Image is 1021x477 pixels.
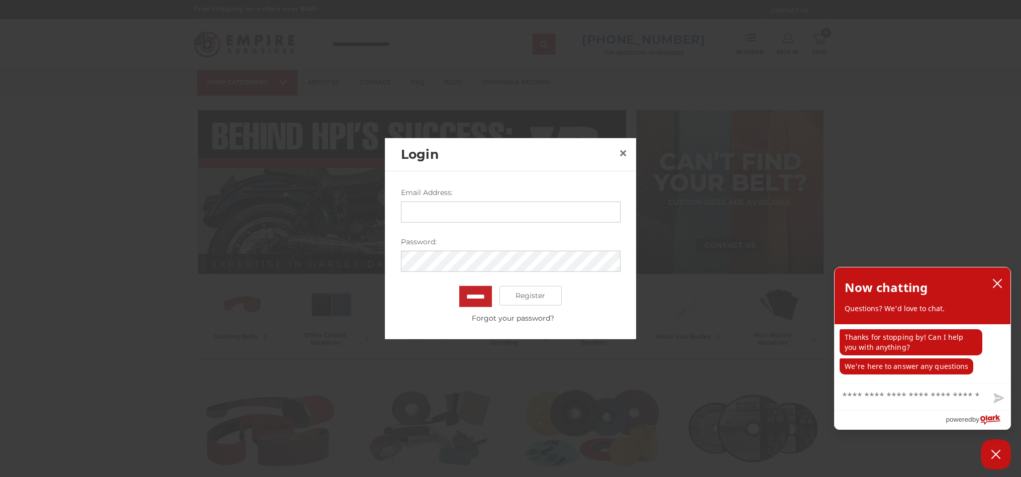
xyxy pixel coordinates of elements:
button: close chatbox [989,276,1005,291]
p: Thanks for stopping by! Can I help you with anything? [840,329,982,355]
span: × [619,143,628,163]
label: Email Address: [401,187,621,198]
button: Send message [985,387,1010,410]
span: by [972,413,979,426]
h2: Now chatting [845,277,928,298]
div: chat [835,324,1010,384]
h2: Login [401,145,615,164]
a: Powered by Olark [946,411,1010,429]
span: powered [946,413,972,426]
a: Close [615,145,631,161]
p: We're here to answer any questions [840,358,973,374]
a: Forgot your password? [406,313,620,323]
div: olark chatbox [834,267,1011,430]
p: Questions? We'd love to chat. [845,304,1000,314]
button: Close Chatbox [981,439,1011,469]
a: Register [499,285,562,306]
label: Password: [401,236,621,247]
